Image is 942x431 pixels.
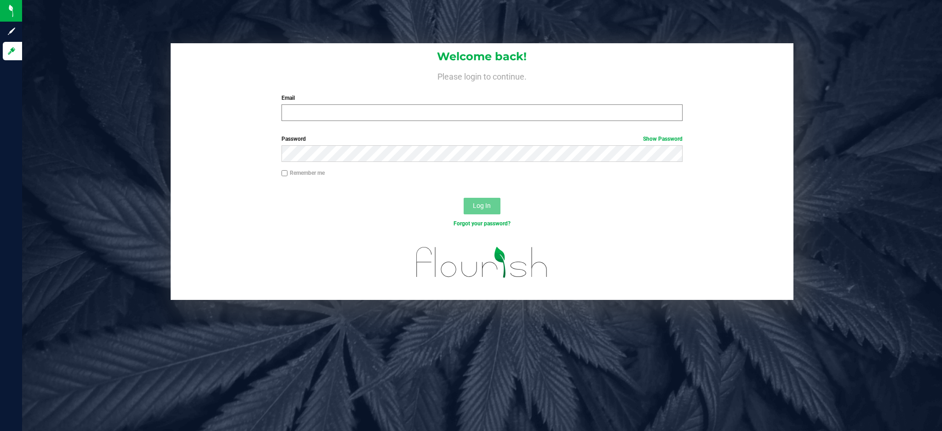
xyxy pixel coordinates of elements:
[171,70,793,81] h4: Please login to continue.
[7,27,16,36] inline-svg: Sign up
[7,46,16,56] inline-svg: Log in
[281,169,325,177] label: Remember me
[464,198,500,214] button: Log In
[281,170,288,177] input: Remember me
[281,136,306,142] span: Password
[171,51,793,63] h1: Welcome back!
[454,220,511,227] a: Forgot your password?
[643,136,683,142] a: Show Password
[404,237,560,287] img: flourish_logo.svg
[473,202,491,209] span: Log In
[281,94,683,102] label: Email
